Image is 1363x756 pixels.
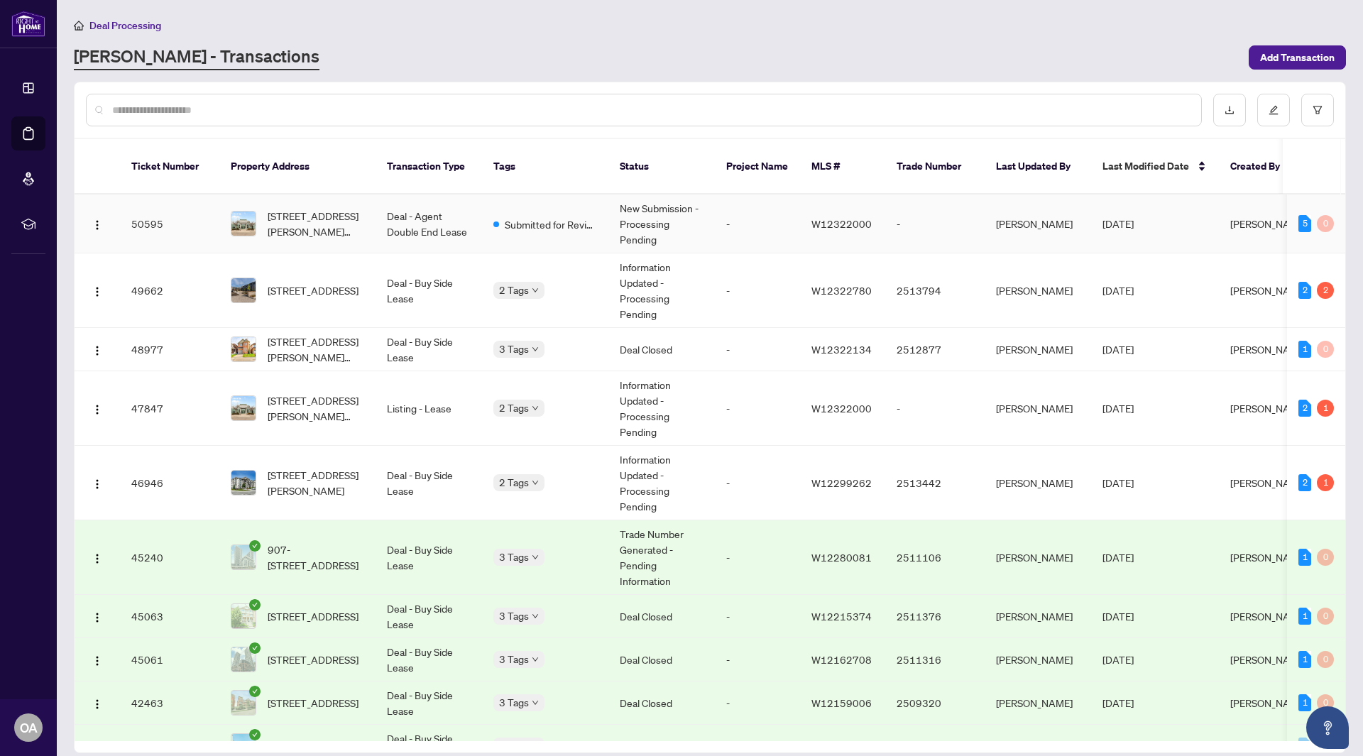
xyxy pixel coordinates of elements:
span: [DATE] [1102,284,1134,297]
th: Last Updated By [985,139,1091,195]
img: thumbnail-img [231,212,256,236]
td: Deal - Agent Double End Lease [376,195,482,253]
th: MLS # [800,139,885,195]
div: 2 [1298,400,1311,417]
div: 1 [1298,694,1311,711]
td: Deal - Buy Side Lease [376,253,482,328]
button: Logo [86,648,109,671]
span: Add Transaction [1260,46,1335,69]
button: Logo [86,691,109,714]
span: [DATE] [1102,653,1134,666]
td: 45061 [120,638,219,681]
button: filter [1301,94,1334,126]
td: Deal Closed [608,681,715,725]
span: Last Modified Date [1102,158,1189,174]
span: [PERSON_NAME] [1230,476,1307,489]
span: W12322000 [811,217,872,230]
td: - [715,638,800,681]
td: [PERSON_NAME] [985,638,1091,681]
img: logo [11,11,45,37]
span: [PERSON_NAME] [1230,696,1307,709]
button: Logo [86,212,109,235]
div: 0 [1317,651,1334,668]
td: Deal Closed [608,638,715,681]
span: [DATE] [1102,610,1134,623]
span: [STREET_ADDRESS] [268,652,358,667]
img: Logo [92,655,103,667]
span: W12162708 [811,653,872,666]
span: home [74,21,84,31]
span: [STREET_ADDRESS][PERSON_NAME] [268,467,364,498]
span: check-circle [249,686,261,697]
img: thumbnail-img [231,278,256,302]
img: thumbnail-img [231,691,256,715]
span: W12215374 [811,610,872,623]
span: [PERSON_NAME] [1230,217,1307,230]
span: [STREET_ADDRESS] [268,695,358,711]
td: - [715,328,800,371]
td: 2511316 [885,638,985,681]
img: thumbnail-img [231,396,256,420]
button: Logo [86,279,109,302]
a: [PERSON_NAME] - Transactions [74,45,319,70]
div: 1 [1317,474,1334,491]
th: Ticket Number [120,139,219,195]
td: 2512877 [885,328,985,371]
th: Status [608,139,715,195]
td: - [715,446,800,520]
div: 0 [1298,738,1311,755]
img: thumbnail-img [231,604,256,628]
img: Logo [92,345,103,356]
td: 48977 [120,328,219,371]
td: [PERSON_NAME] [985,371,1091,446]
span: 3 Tags [499,651,529,667]
div: 1 [1317,400,1334,417]
span: W12159006 [811,696,872,709]
td: Information Updated - Processing Pending [608,253,715,328]
span: [STREET_ADDRESS][PERSON_NAME][PERSON_NAME] [268,334,364,365]
span: down [532,346,539,353]
div: 0 [1317,608,1334,625]
button: Add Transaction [1249,45,1346,70]
td: Listing - Lease [376,371,482,446]
td: New Submission - Processing Pending [608,195,715,253]
td: 2511106 [885,520,985,595]
img: Logo [92,404,103,415]
td: 50595 [120,195,219,253]
td: 49662 [120,253,219,328]
span: [DATE] [1102,696,1134,709]
th: Transaction Type [376,139,482,195]
span: [DATE] [1102,740,1134,752]
span: [PERSON_NAME] [1230,653,1307,666]
img: Logo [92,553,103,564]
button: Logo [86,338,109,361]
td: 2513794 [885,253,985,328]
span: OA [20,718,38,738]
td: Information Updated - Processing Pending [608,446,715,520]
img: thumbnail-img [231,545,256,569]
th: Tags [482,139,608,195]
td: - [715,195,800,253]
div: 1 [1298,341,1311,358]
span: Submitted for Review [505,217,597,232]
button: Open asap [1306,706,1349,749]
td: 47847 [120,371,219,446]
button: download [1213,94,1246,126]
span: [STREET_ADDRESS] [268,608,358,624]
span: filter [1313,105,1323,115]
th: Created By [1219,139,1304,195]
td: - [885,371,985,446]
th: Trade Number [885,139,985,195]
img: thumbnail-img [231,471,256,495]
img: Logo [92,699,103,710]
span: [STREET_ADDRESS] [268,738,358,754]
div: 0 [1317,694,1334,711]
td: Deal - Buy Side Lease [376,638,482,681]
span: [PERSON_NAME] [1230,343,1307,356]
td: [PERSON_NAME] [985,446,1091,520]
td: [PERSON_NAME] [985,595,1091,638]
span: [DATE] [1102,217,1134,230]
td: [PERSON_NAME] [985,253,1091,328]
span: down [532,613,539,620]
span: W12322000 [811,402,872,415]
